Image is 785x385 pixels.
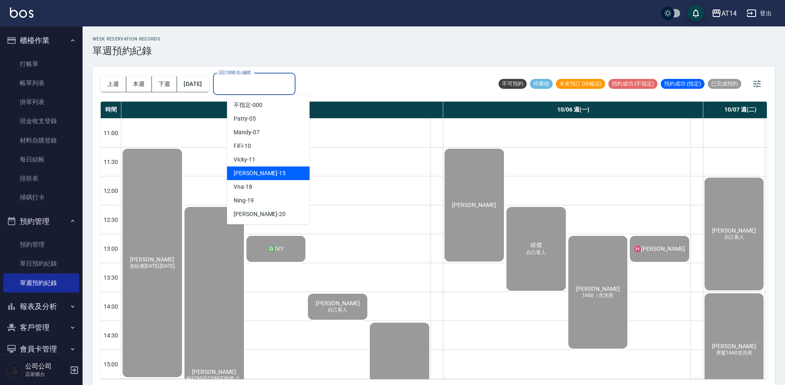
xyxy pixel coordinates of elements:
span: Patty [234,114,248,123]
img: Person [7,362,23,378]
button: 客戶管理 [3,317,79,338]
div: -000 [227,98,310,112]
a: 掛單列表 [3,93,79,112]
span: ♓[PERSON_NAME] [632,245,687,252]
button: 本週 [126,76,152,92]
span: 1660（含洗剪 [580,292,615,299]
span: [PERSON_NAME] [234,169,277,178]
h3: 單週預約紀錄 [92,45,160,57]
h2: WEEK RESERVATION RECORDS [92,36,160,42]
span: 波紋捲[DATE]-[DATE] [128,263,176,270]
a: 每日結帳 [3,150,79,169]
div: 12:30 [101,205,121,234]
div: -11 [227,153,310,166]
span: Vicky [234,155,247,164]
span: Ning [234,196,246,205]
span: 自己客人 [723,234,746,241]
div: 14:30 [101,321,121,349]
span: 燙髮1660含洗剪 [714,349,754,356]
span: 預約成功 (不指定) [608,80,657,88]
span: Vna [234,183,244,191]
button: 登出 [743,6,775,21]
h5: 公司公司 [25,362,67,371]
span: 自己客人 [525,249,548,256]
span: [PERSON_NAME] [128,256,176,263]
span: FiFi [234,142,243,150]
span: [PERSON_NAME] [710,227,758,234]
span: [PERSON_NAME] [574,285,622,292]
span: 不指定 [234,101,251,109]
span: 竣傑 [529,242,544,249]
p: 店家櫃台 [25,371,67,378]
div: 10/07 週(二) [703,102,778,118]
div: 12:00 [101,176,121,205]
button: 報表及分析 [3,296,79,317]
label: 設計師姓名/編號 [219,69,251,76]
span: ♎IVY [266,245,285,252]
a: 單週預約紀錄 [3,273,79,292]
span: [PERSON_NAME] [450,202,498,208]
div: 時間 [101,102,121,118]
div: 13:30 [101,263,121,292]
button: save [688,5,704,21]
button: AT14 [708,5,740,22]
a: 預約管理 [3,235,79,254]
button: [DATE] [177,76,208,92]
a: 現金收支登錄 [3,112,79,131]
div: 15:00 [101,349,121,378]
span: [PERSON_NAME] [190,368,238,375]
div: 10/05 週(日) [121,102,443,118]
div: -10 [227,139,310,153]
button: 預約管理 [3,211,79,232]
span: 未來預訂 (待確認) [556,80,605,88]
a: 打帳單 [3,55,79,74]
a: 排班表 [3,169,79,188]
a: 帳單列表 [3,74,79,93]
div: 11:00 [101,118,121,147]
span: 自己客人 [326,307,349,314]
a: 材料自購登錄 [3,131,79,150]
div: AT14 [721,8,737,19]
a: 單日預約紀錄 [3,254,79,273]
div: 11:30 [101,147,121,176]
button: 櫃檯作業 [3,30,79,51]
div: -05 [227,112,310,126]
div: -15 [227,166,310,180]
img: Logo [10,7,33,18]
button: 下週 [152,76,177,92]
div: -20 [227,207,310,221]
div: -18 [227,180,310,194]
span: 預約成功 (指定) [661,80,705,88]
span: 已完成預約 [708,80,741,88]
span: 不可預約 [499,80,527,88]
span: 待審核 [530,80,553,88]
div: 14:00 [101,292,121,321]
div: 13:00 [101,234,121,263]
button: 會員卡管理 [3,338,79,360]
span: Mandy [234,128,251,137]
a: 掃碼打卡 [3,188,79,207]
div: 10/06 週(一) [443,102,703,118]
span: [PERSON_NAME] [710,343,758,349]
div: -07 [227,126,310,139]
span: [PERSON_NAME] [314,300,362,307]
button: 上週 [101,76,126,92]
span: [PERSON_NAME] [234,210,277,219]
div: -19 [227,194,310,207]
